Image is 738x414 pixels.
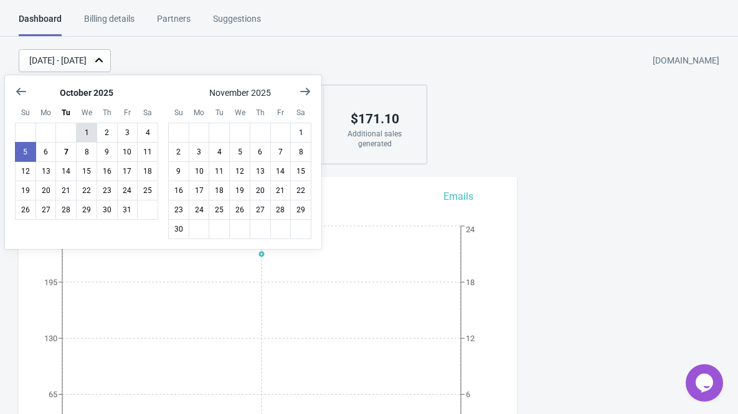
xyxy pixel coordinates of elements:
button: November 6 2025 [250,142,271,162]
iframe: chat widget [686,364,726,402]
tspan: 195 [44,278,57,287]
button: November 21 2025 [270,181,291,200]
div: Suggestions [213,12,261,34]
button: November 29 2025 [290,200,311,220]
div: Dashboard [19,12,62,36]
button: November 22 2025 [290,181,311,200]
tspan: 18 [466,278,475,287]
button: October 18 2025 [137,161,158,181]
div: $ 171.10 [336,109,413,129]
button: October 4 2025 [137,123,158,143]
button: October 16 2025 [97,161,118,181]
button: October 14 2025 [55,161,77,181]
button: October 11 2025 [137,142,158,162]
button: November 15 2025 [290,161,311,181]
button: October 10 2025 [117,142,138,162]
div: Friday [117,102,138,123]
button: November 17 2025 [189,181,210,200]
tspan: 6 [466,390,470,399]
button: October 22 2025 [76,181,97,200]
button: November 20 2025 [250,181,271,200]
button: October 17 2025 [117,161,138,181]
div: Tuesday [55,102,77,123]
button: October 29 2025 [76,200,97,220]
button: October 6 2025 [35,142,57,162]
tspan: 130 [44,334,57,343]
button: October 13 2025 [35,161,57,181]
button: November 4 2025 [209,142,230,162]
div: [DATE] - [DATE] [29,54,87,67]
button: November 5 2025 [229,142,250,162]
button: October 12 2025 [15,161,36,181]
button: October 3 2025 [117,123,138,143]
button: October 26 2025 [15,200,36,220]
button: November 11 2025 [209,161,230,181]
button: November 18 2025 [209,181,230,200]
div: Thursday [97,102,118,123]
div: Billing details [84,12,135,34]
button: November 8 2025 [290,142,311,162]
button: November 9 2025 [168,161,189,181]
div: Monday [35,102,57,123]
div: Saturday [290,102,311,123]
div: Tuesday [209,102,230,123]
div: Thursday [250,102,271,123]
button: Show previous month, September 2025 [10,80,32,103]
button: October 27 2025 [35,200,57,220]
button: November 3 2025 [189,142,210,162]
button: October 5 2025 [15,142,36,162]
button: November 24 2025 [189,200,210,220]
button: November 26 2025 [229,200,250,220]
button: October 31 2025 [117,200,138,220]
button: November 2 2025 [168,142,189,162]
div: Saturday [137,102,158,123]
tspan: 12 [466,334,475,343]
button: November 28 2025 [270,200,291,220]
button: October 20 2025 [35,181,57,200]
div: Sunday [168,102,189,123]
button: October 19 2025 [15,181,36,200]
button: November 7 2025 [270,142,291,162]
button: October 21 2025 [55,181,77,200]
button: November 14 2025 [270,161,291,181]
button: October 15 2025 [76,161,97,181]
button: Show next month, December 2025 [294,80,316,103]
div: Wednesday [229,102,250,123]
button: November 19 2025 [229,181,250,200]
button: November 16 2025 [168,181,189,200]
div: Wednesday [76,102,97,123]
button: November 30 2025 [168,219,189,239]
div: Friday [270,102,291,123]
div: Additional sales generated [336,129,413,149]
button: November 23 2025 [168,200,189,220]
button: November 25 2025 [209,200,230,220]
button: October 28 2025 [55,200,77,220]
button: November 13 2025 [250,161,271,181]
button: November 27 2025 [250,200,271,220]
button: October 30 2025 [97,200,118,220]
div: Partners [157,12,191,34]
tspan: 65 [49,390,57,399]
div: [DOMAIN_NAME] [653,50,719,72]
button: October 25 2025 [137,181,158,200]
button: October 1 2025 [76,123,97,143]
button: October 23 2025 [97,181,118,200]
button: Today October 7 2025 [55,142,77,162]
button: November 1 2025 [290,123,311,143]
div: Sunday [15,102,36,123]
button: October 9 2025 [97,142,118,162]
div: Monday [189,102,210,123]
button: November 10 2025 [189,161,210,181]
tspan: 24 [466,225,475,234]
button: October 2 2025 [97,123,118,143]
button: October 24 2025 [117,181,138,200]
button: November 12 2025 [229,161,250,181]
button: October 8 2025 [76,142,97,162]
